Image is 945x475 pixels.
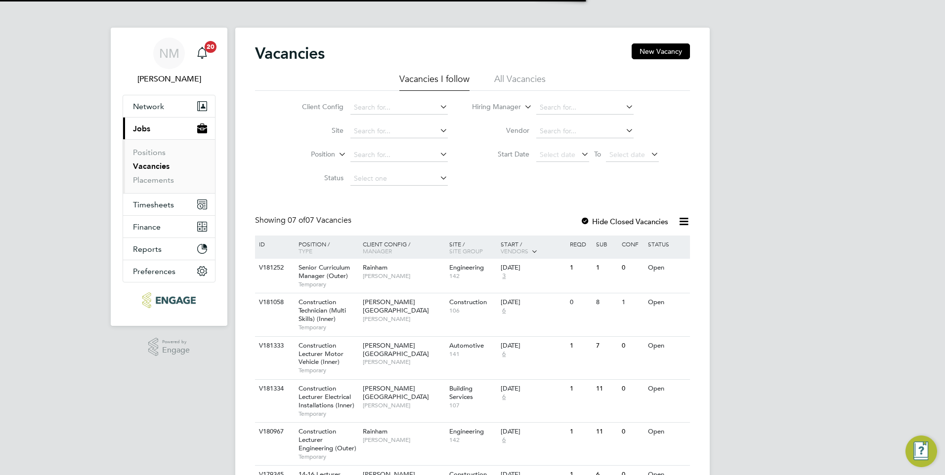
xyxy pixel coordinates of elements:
[567,337,593,355] div: 1
[501,342,565,350] div: [DATE]
[123,260,215,282] button: Preferences
[148,338,190,356] a: Powered byEngage
[162,346,190,355] span: Engage
[287,173,344,182] label: Status
[594,337,619,355] div: 7
[501,264,565,272] div: [DATE]
[363,298,429,315] span: [PERSON_NAME][GEOGRAPHIC_DATA]
[299,384,354,409] span: Construction Lecturer Electrical Installations (Inner)
[594,293,619,312] div: 8
[363,272,444,280] span: [PERSON_NAME]
[123,38,215,85] a: NM[PERSON_NAME]
[363,247,392,255] span: Manager
[350,172,448,186] input: Select one
[299,427,356,452] span: Construction Lecturer Engineering (Outer)
[133,148,166,157] a: Positions
[363,358,444,366] span: [PERSON_NAME]
[449,350,496,358] span: 141
[498,236,567,260] div: Start /
[594,423,619,441] div: 11
[619,259,645,277] div: 0
[363,315,444,323] span: [PERSON_NAME]
[567,380,593,398] div: 1
[257,423,291,441] div: V180967
[501,247,528,255] span: Vendors
[501,298,565,307] div: [DATE]
[123,194,215,215] button: Timesheets
[123,238,215,260] button: Reports
[287,126,344,135] label: Site
[133,161,170,171] a: Vacancies
[350,101,448,115] input: Search for...
[567,259,593,277] div: 1
[123,95,215,117] button: Network
[501,307,507,315] span: 6
[449,341,484,350] span: Automotive
[363,427,387,435] span: Rainham
[159,47,179,60] span: NM
[540,150,575,159] span: Select date
[123,139,215,193] div: Jobs
[449,384,473,401] span: Building Services
[299,410,358,418] span: Temporary
[619,293,645,312] div: 1
[447,236,499,259] div: Site /
[619,236,645,252] div: Conf
[594,380,619,398] div: 11
[133,244,162,254] span: Reports
[363,341,429,358] span: [PERSON_NAME][GEOGRAPHIC_DATA]
[472,150,529,158] label: Start Date
[619,380,645,398] div: 0
[464,102,521,112] label: Hiring Manager
[133,222,161,232] span: Finance
[299,453,358,461] span: Temporary
[111,28,227,326] nav: Main navigation
[591,148,604,160] span: To
[288,215,351,225] span: 07 Vacancies
[363,401,444,409] span: [PERSON_NAME]
[133,200,174,209] span: Timesheets
[133,102,164,111] span: Network
[536,124,634,138] input: Search for...
[501,272,507,280] span: 3
[449,272,496,280] span: 142
[299,298,346,323] span: Construction Technician (Multi Skills) (Inner)
[123,73,215,85] span: Nathan Morris
[619,337,645,355] div: 0
[360,236,447,259] div: Client Config /
[299,366,358,374] span: Temporary
[501,350,507,358] span: 6
[255,215,353,226] div: Showing
[580,217,668,226] label: Hide Closed Vacancies
[536,101,634,115] input: Search for...
[501,385,565,393] div: [DATE]
[142,292,195,308] img: ncclondon-logo-retina.png
[501,436,507,444] span: 6
[255,43,325,63] h2: Vacancies
[299,263,350,280] span: Senior Curriculum Manager (Outer)
[278,150,335,159] label: Position
[905,435,937,467] button: Engage Resource Center
[645,423,688,441] div: Open
[449,401,496,409] span: 107
[567,423,593,441] div: 1
[567,293,593,312] div: 0
[288,215,305,225] span: 07 of
[133,175,174,185] a: Placements
[645,293,688,312] div: Open
[299,323,358,331] span: Temporary
[494,73,546,91] li: All Vacancies
[257,293,291,312] div: V181058
[257,337,291,355] div: V181333
[205,41,216,53] span: 20
[645,380,688,398] div: Open
[291,236,360,259] div: Position /
[632,43,690,59] button: New Vacancy
[449,427,484,435] span: Engineering
[192,38,212,69] a: 20
[299,280,358,288] span: Temporary
[363,436,444,444] span: [PERSON_NAME]
[449,298,487,306] span: Construction
[363,384,429,401] span: [PERSON_NAME][GEOGRAPHIC_DATA]
[399,73,470,91] li: Vacancies I follow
